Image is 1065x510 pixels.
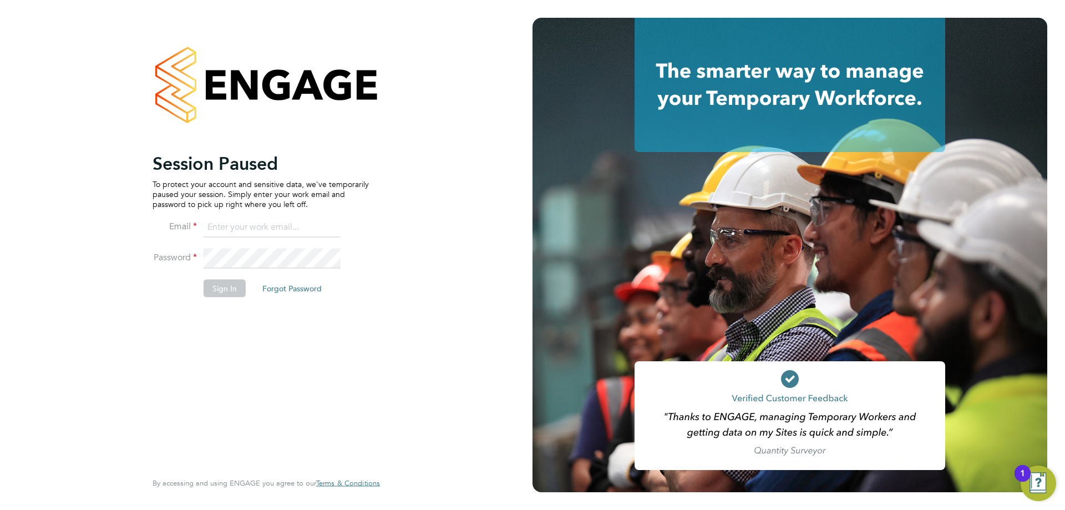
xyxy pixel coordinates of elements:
[204,218,341,238] input: Enter your work email...
[153,251,197,263] label: Password
[153,220,197,232] label: Email
[316,479,380,488] a: Terms & Conditions
[204,279,246,297] button: Sign In
[153,478,380,488] span: By accessing and using ENGAGE you agree to our
[153,152,369,174] h2: Session Paused
[316,478,380,488] span: Terms & Conditions
[153,179,369,209] p: To protect your account and sensitive data, we've temporarily paused your session. Simply enter y...
[1021,466,1056,501] button: Open Resource Center, 1 new notification
[1020,473,1025,488] div: 1
[253,279,331,297] button: Forgot Password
